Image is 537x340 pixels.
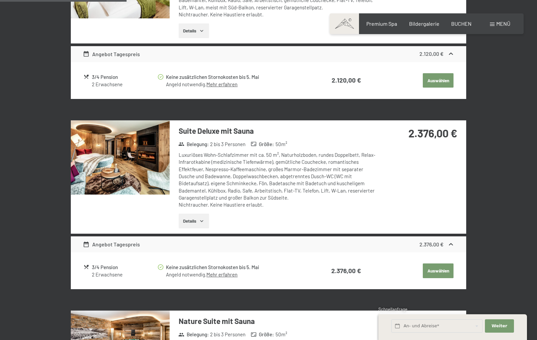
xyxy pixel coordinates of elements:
[332,76,361,84] strong: 2.120,00 €
[419,50,443,57] strong: 2.120,00 €
[423,73,454,88] button: Auswählen
[408,127,457,139] strong: 2.376,00 €
[83,50,140,58] div: Angebot Tagespreis
[423,263,454,278] button: Auswählen
[178,331,209,338] strong: Belegung :
[71,46,466,62] div: Angebot Tagespreis2.120,00 €
[210,331,245,338] span: 2 bis 3 Personen
[179,126,377,136] h3: Suite Deluxe mit Sauna
[166,263,305,271] div: Keine zusätzlichen Stornokosten bis 5. Mai
[179,214,209,228] button: Details
[331,267,361,274] strong: 2.376,00 €
[179,23,209,38] button: Details
[378,307,407,312] span: Schnellanfrage
[276,141,287,148] span: 50 m²
[366,20,397,27] a: Premium Spa
[451,20,472,27] a: BUCHEN
[206,271,237,277] a: Mehr erfahren
[83,240,140,248] div: Angebot Tagespreis
[166,81,305,88] div: Angeld notwendig.
[92,271,157,278] div: 2 Erwachsene
[92,263,157,271] div: 3/4 Pension
[485,319,514,333] button: Weiter
[179,151,377,208] div: Luxuriöses Wohn-Schlafzimmer mit ca. 50 m², Naturholzboden, rundes Doppelbett, Relax-Infrarotkabi...
[492,323,507,329] span: Weiter
[251,141,274,148] strong: Größe :
[276,331,287,338] span: 50 m²
[71,120,170,195] img: mss_renderimg.php
[71,236,466,252] div: Angebot Tagespreis2.376,00 €
[179,316,377,326] h3: Nature Suite mit Sauna
[496,20,510,27] span: Menü
[409,20,439,27] a: Bildergalerie
[166,271,305,278] div: Angeld notwendig.
[166,73,305,81] div: Keine zusätzlichen Stornokosten bis 5. Mai
[92,73,157,81] div: 3/4 Pension
[92,81,157,88] div: 2 Erwachsene
[178,141,209,148] strong: Belegung :
[210,141,245,148] span: 2 bis 3 Personen
[419,241,443,247] strong: 2.376,00 €
[206,81,237,87] a: Mehr erfahren
[251,331,274,338] strong: Größe :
